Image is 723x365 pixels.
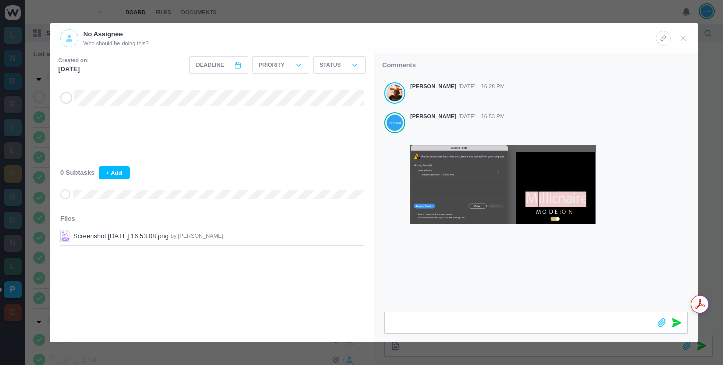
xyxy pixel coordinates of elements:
[99,166,130,179] button: + Add
[320,61,341,69] p: Status
[58,64,89,74] p: [DATE]
[83,39,149,48] span: Who should be doing this?
[382,60,416,70] p: Comments
[83,29,149,39] p: No Assignee
[60,230,70,243] img: Screenshot 2025-10-14 at 16.53.08.png
[171,232,223,240] p: by [PERSON_NAME]
[196,61,224,69] span: Deadline
[259,61,285,69] p: Priority
[60,214,364,224] h3: Files
[73,231,169,241] p: Screenshot [DATE] 16.53.08.png
[58,56,89,65] small: Created on:
[60,168,95,178] span: 0 Subtasks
